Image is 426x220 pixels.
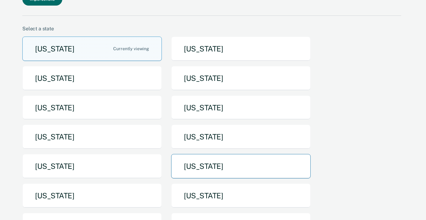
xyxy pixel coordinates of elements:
button: [US_STATE] [22,125,162,149]
button: [US_STATE] [22,95,162,120]
button: [US_STATE] [171,95,311,120]
button: [US_STATE] [171,37,311,61]
button: [US_STATE] [22,37,162,61]
button: [US_STATE] [22,154,162,178]
button: [US_STATE] [171,183,311,208]
button: [US_STATE] [171,66,311,90]
div: Select a state [22,26,401,32]
button: [US_STATE] [22,183,162,208]
button: [US_STATE] [171,125,311,149]
button: [US_STATE] [22,66,162,90]
button: [US_STATE] [171,154,311,178]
